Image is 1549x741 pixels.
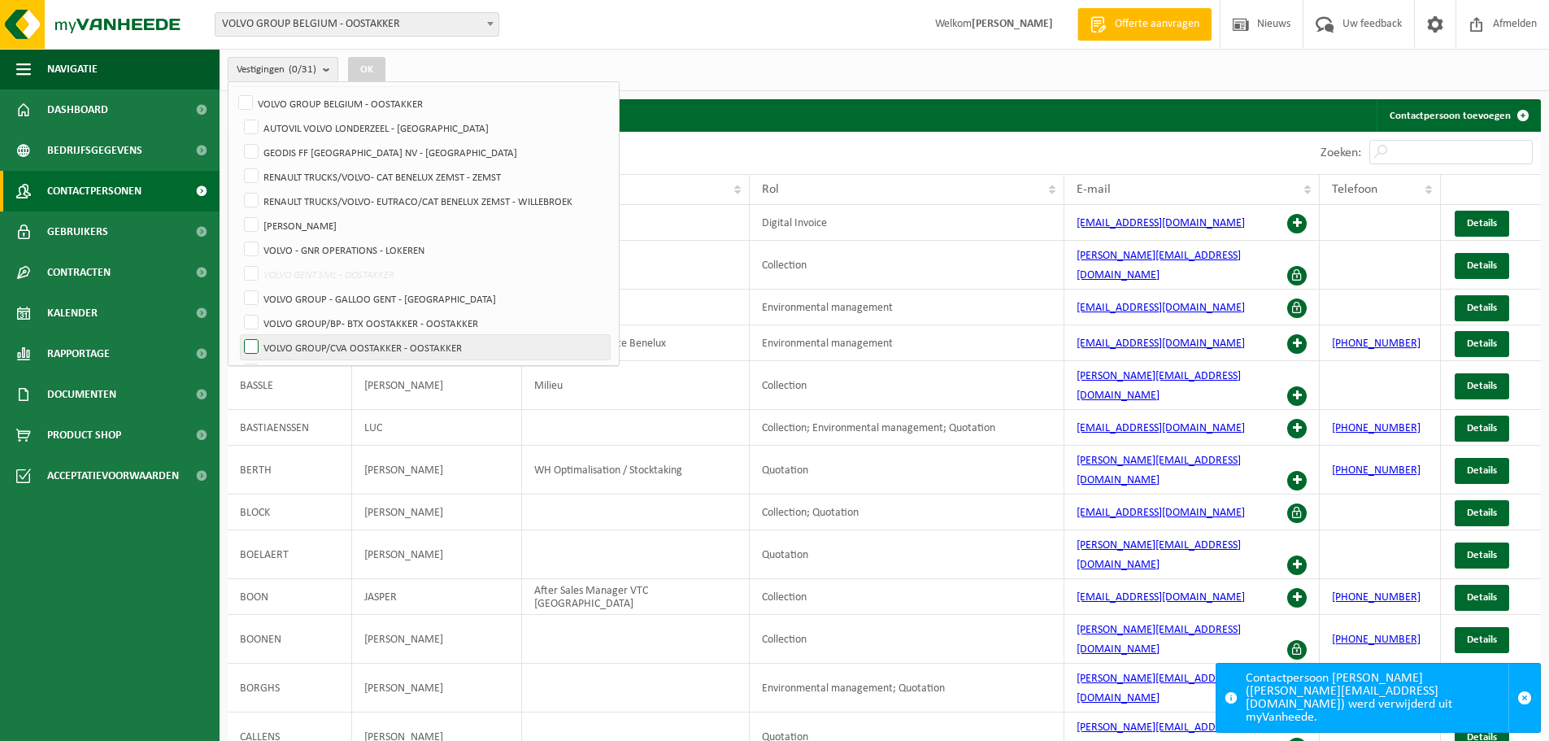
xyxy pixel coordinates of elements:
[1467,338,1497,349] span: Details
[1077,370,1241,402] a: [PERSON_NAME][EMAIL_ADDRESS][DOMAIN_NAME]
[1111,16,1203,33] span: Offerte aanvragen
[750,205,1065,241] td: Digital Invoice
[750,410,1065,446] td: Collection; Environmental management; Quotation
[1455,211,1509,237] a: Details
[241,262,610,286] label: VOLVO GENT SML - OOSTAKKER
[228,664,352,713] td: BORGHS
[1467,550,1497,560] span: Details
[228,446,352,495] td: BERTH
[762,183,779,196] span: Rol
[750,495,1065,530] td: Collection; Quotation
[1467,592,1497,603] span: Details
[1455,585,1509,611] a: Details
[1077,673,1241,704] a: [PERSON_NAME][EMAIL_ADDRESS][DOMAIN_NAME]
[47,171,141,211] span: Contactpersonen
[1077,422,1245,434] a: [EMAIL_ADDRESS][DOMAIN_NAME]
[241,140,610,164] label: GEODIS FF [GEOGRAPHIC_DATA] NV - [GEOGRAPHIC_DATA]
[1332,634,1421,646] a: [PHONE_NUMBER]
[237,58,316,82] span: Vestigingen
[352,579,522,615] td: JASPER
[750,579,1065,615] td: Collection
[47,333,110,374] span: Rapportage
[352,495,522,530] td: [PERSON_NAME]
[1077,217,1245,229] a: [EMAIL_ADDRESS][DOMAIN_NAME]
[750,664,1065,713] td: Environmental management; Quotation
[1332,464,1421,477] a: [PHONE_NUMBER]
[1467,303,1497,313] span: Details
[1077,183,1111,196] span: E-mail
[1467,634,1497,645] span: Details
[352,530,522,579] td: [PERSON_NAME]
[1455,373,1509,399] a: Details
[47,455,179,496] span: Acceptatievoorwaarden
[1332,338,1421,350] a: [PHONE_NUMBER]
[228,579,352,615] td: BOON
[1467,423,1497,434] span: Details
[1077,302,1245,314] a: [EMAIL_ADDRESS][DOMAIN_NAME]
[1455,253,1509,279] a: Details
[1455,627,1509,653] a: Details
[352,664,522,713] td: [PERSON_NAME]
[241,164,610,189] label: RENAULT TRUCKS/VOLVO- CAT BENELUX ZEMST - ZEMST
[1467,260,1497,271] span: Details
[1455,416,1509,442] a: Details
[1455,458,1509,484] a: Details
[352,410,522,446] td: LUC
[1467,465,1497,476] span: Details
[1077,507,1245,519] a: [EMAIL_ADDRESS][DOMAIN_NAME]
[228,495,352,530] td: BLOCK
[1455,331,1509,357] a: Details
[241,335,610,360] label: VOLVO GROUP/CVA OOSTAKKER - OOSTAKKER
[1332,183,1377,196] span: Telefoon
[241,311,610,335] label: VOLVO GROUP/BP- BTX OOSTAKKER - OOSTAKKER
[1077,250,1241,281] a: [PERSON_NAME][EMAIL_ADDRESS][DOMAIN_NAME]
[228,361,352,410] td: BASSLE
[1467,508,1497,518] span: Details
[241,213,610,238] label: [PERSON_NAME]
[47,211,108,252] span: Gebruikers
[1332,591,1421,604] a: [PHONE_NUMBER]
[289,64,316,75] count: (0/31)
[348,57,385,83] button: OK
[1455,500,1509,526] a: Details
[352,615,522,664] td: [PERSON_NAME]
[215,13,498,36] span: VOLVO GROUP BELGIUM - OOSTAKKER
[750,446,1065,495] td: Quotation
[241,238,610,262] label: VOLVO - GNR OPERATIONS - LOKEREN
[750,241,1065,290] td: Collection
[750,325,1065,361] td: Environmental management
[1077,8,1212,41] a: Offerte aanvragen
[228,57,338,81] button: Vestigingen(0/31)
[47,252,111,293] span: Contracten
[47,374,116,415] span: Documenten
[1467,381,1497,391] span: Details
[47,415,121,455] span: Product Shop
[1377,99,1539,132] a: Contactpersoon toevoegen
[47,130,142,171] span: Bedrijfsgegevens
[1077,539,1241,571] a: [PERSON_NAME][EMAIL_ADDRESS][DOMAIN_NAME]
[241,189,610,213] label: RENAULT TRUCKS/VOLVO- EUTRACO/CAT BENELUX ZEMST - WILLEBROEK
[522,361,750,410] td: Milieu
[1077,591,1245,604] a: [EMAIL_ADDRESS][DOMAIN_NAME]
[1467,218,1497,229] span: Details
[750,361,1065,410] td: Collection
[522,579,750,615] td: After Sales Manager VTC [GEOGRAPHIC_DATA]
[972,18,1053,30] strong: [PERSON_NAME]
[241,360,610,384] label: VOLVO GROUP/CVA-CROSSPORT [GEOGRAPHIC_DATA] - [GEOGRAPHIC_DATA]
[750,290,1065,325] td: Environmental management
[235,91,610,116] label: VOLVO GROUP BELGIUM - OOSTAKKER
[1077,338,1245,350] a: [EMAIL_ADDRESS][DOMAIN_NAME]
[215,12,499,37] span: VOLVO GROUP BELGIUM - OOSTAKKER
[1077,624,1241,656] a: [PERSON_NAME][EMAIL_ADDRESS][DOMAIN_NAME]
[228,615,352,664] td: BOONEN
[522,325,750,361] td: Director Real Estate Benelux
[750,615,1065,664] td: Collection
[47,49,98,89] span: Navigatie
[47,293,98,333] span: Kalender
[1332,422,1421,434] a: [PHONE_NUMBER]
[1455,295,1509,321] a: Details
[1077,455,1241,486] a: [PERSON_NAME][EMAIL_ADDRESS][DOMAIN_NAME]
[352,361,522,410] td: [PERSON_NAME]
[47,89,108,130] span: Dashboard
[241,116,610,140] label: AUTOVIL VOLVO LONDERZEEL - [GEOGRAPHIC_DATA]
